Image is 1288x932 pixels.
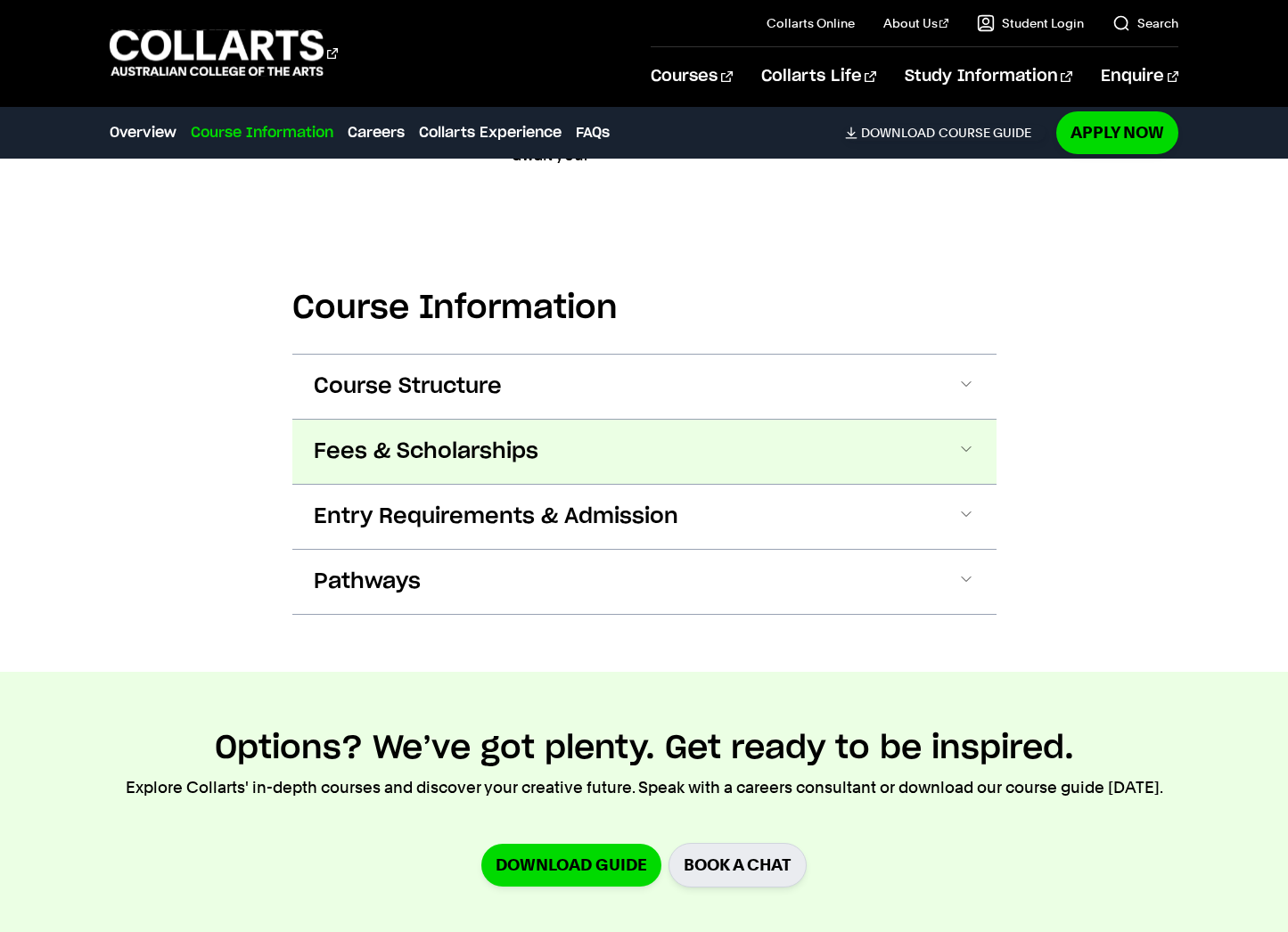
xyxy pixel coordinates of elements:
a: Courses [651,47,732,106]
a: Overview [110,122,176,143]
a: DownloadCourse Guide [845,125,1046,141]
a: Student Login [977,14,1084,32]
span: Download [861,125,935,141]
a: Collarts Experience [419,122,562,143]
h2: Options? We’ve got plenty. Get ready to be inspired. [215,729,1074,768]
a: Course Information [191,122,333,143]
a: Careers [348,122,405,143]
h2: Course Information [292,289,997,328]
button: Course Structure [292,355,997,419]
span: Fees & Scholarships [314,437,538,466]
a: Enquire [1101,47,1178,106]
div: Go to homepage [110,28,338,78]
a: BOOK A CHAT [669,843,807,887]
a: About Us [883,14,949,32]
a: Collarts Online [767,14,855,32]
span: Course Structure [314,372,502,401]
button: Pathways [292,550,997,614]
button: Fees & Scholarships [292,420,997,484]
a: FAQs [576,122,610,143]
p: Explore Collarts' in-depth courses and discover your creative future. Speak with a careers consul... [126,775,1163,800]
span: Entry Requirements & Admission [314,503,678,531]
button: Entry Requirements & Admission [292,485,997,549]
a: Study Information [905,47,1072,106]
a: Collarts Life [761,47,876,106]
a: Download Guide [481,844,661,886]
span: Pathways [314,568,421,596]
a: Apply Now [1056,111,1178,153]
a: Search [1112,14,1178,32]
